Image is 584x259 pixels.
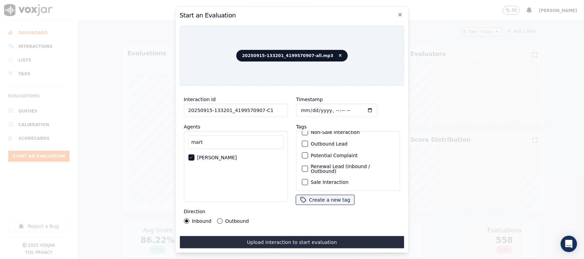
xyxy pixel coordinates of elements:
[180,236,404,248] button: Upload interaction to start evaluation
[236,50,348,62] span: 20250915-133201_4199570907-all.mp3
[184,97,216,102] label: Interaction Id
[184,209,205,214] label: Direction
[225,219,249,223] label: Outbound
[188,135,283,149] input: Search Agents...
[296,97,323,102] label: Timestamp
[296,195,354,205] button: Create a new tag
[311,141,348,146] label: Outbound Lead
[296,124,307,129] label: Tags
[311,153,358,158] label: Potential Complaint
[311,180,348,185] label: Sale Interaction
[192,219,211,223] label: Inbound
[180,11,404,20] h2: Start an Evaluation
[311,164,394,174] label: Renewal Lead (Inbound / Outbound)
[184,104,288,117] input: reference id, file name, etc
[561,236,577,252] div: Open Intercom Messenger
[184,124,200,129] label: Agents
[197,155,237,160] label: [PERSON_NAME]
[311,130,360,135] label: Non-Sale Interaction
